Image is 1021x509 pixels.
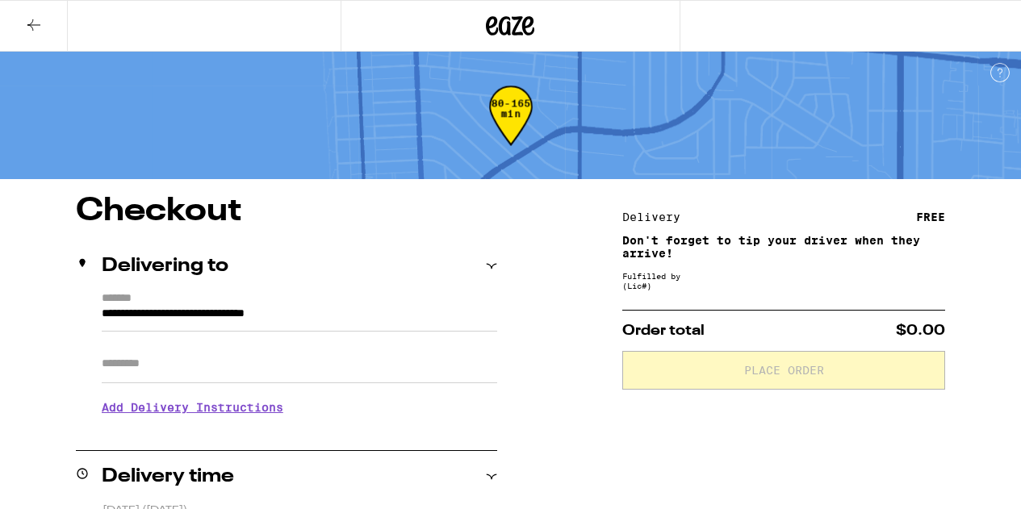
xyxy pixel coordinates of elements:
h1: Checkout [76,195,497,227]
span: Place Order [744,365,824,376]
button: Place Order [622,351,945,390]
p: We'll contact you at [PHONE_NUMBER] when we arrive [102,426,497,439]
h3: Add Delivery Instructions [102,389,497,426]
div: Fulfilled by (Lic# ) [622,271,945,290]
div: 80-165 min [489,98,533,158]
span: Order total [622,323,705,338]
h2: Delivering to [102,257,228,276]
div: Delivery [622,211,692,223]
h2: Delivery time [102,467,234,486]
span: $0.00 [896,323,945,338]
p: Don't forget to tip your driver when they arrive! [622,234,945,260]
div: FREE [916,211,945,223]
